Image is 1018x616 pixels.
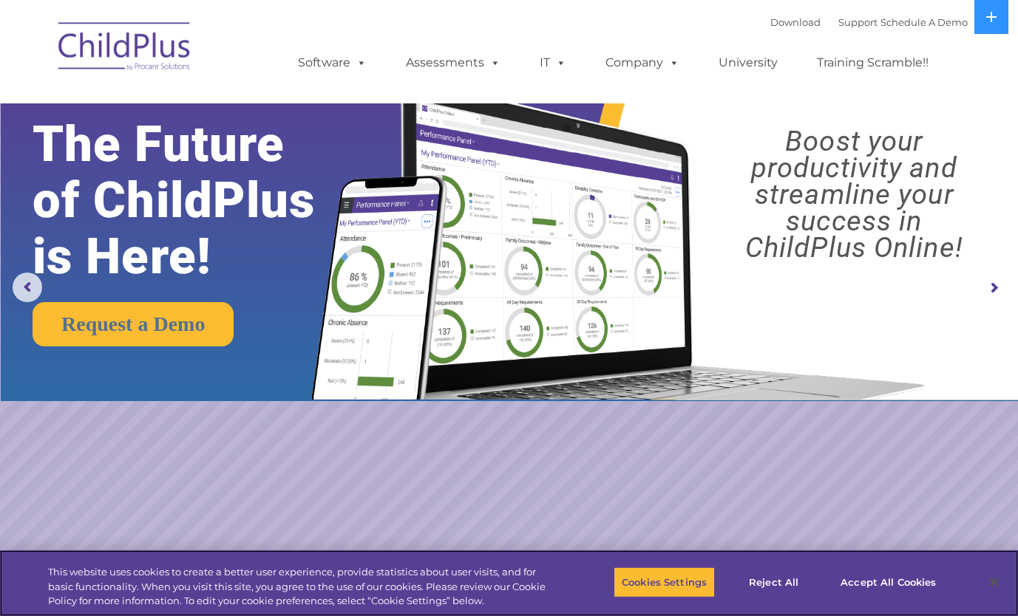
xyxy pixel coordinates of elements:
[391,48,515,78] a: Assessments
[770,16,821,28] a: Download
[727,567,820,598] button: Reject All
[614,567,715,598] button: Cookies Settings
[283,48,381,78] a: Software
[770,16,968,28] font: |
[525,48,581,78] a: IT
[51,12,199,86] img: ChildPlus by Procare Solutions
[880,16,968,28] a: Schedule A Demo
[33,116,358,284] rs-layer: The Future of ChildPlus is Here!
[832,567,944,598] button: Accept All Cookies
[704,48,793,78] a: University
[978,566,1011,598] button: Close
[591,48,694,78] a: Company
[206,97,251,109] span: Last name
[33,302,234,346] a: Request a Demo
[802,48,943,78] a: Training Scramble!!
[703,128,1005,261] rs-layer: Boost your productivity and streamline your success in ChildPlus Online!
[48,565,560,609] div: This website uses cookies to create a better user experience, provide statistics about user visit...
[206,158,268,169] span: Phone number
[838,16,878,28] a: Support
